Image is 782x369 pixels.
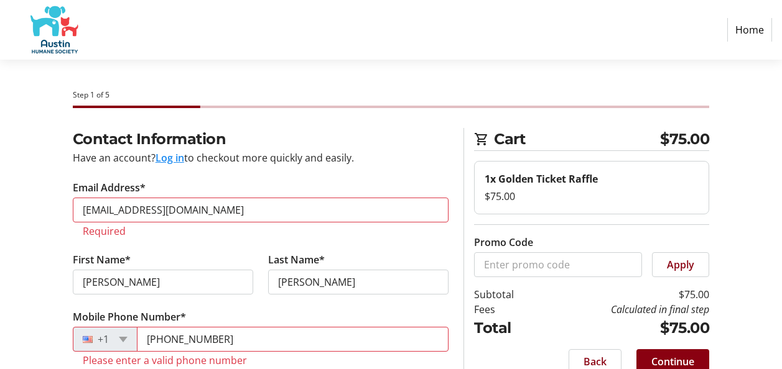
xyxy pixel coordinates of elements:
[474,302,542,317] td: Fees
[83,225,439,237] tr-error: Required
[73,309,186,324] label: Mobile Phone Number*
[156,150,184,165] button: Log in
[73,150,449,165] div: Have an account? to checkout more quickly and easily.
[652,252,709,277] button: Apply
[73,89,710,101] div: Step 1 of 5
[485,172,598,186] strong: 1x Golden Ticket Raffle
[474,252,642,277] input: Enter promo code
[474,287,542,302] td: Subtotal
[651,354,694,369] span: Continue
[485,189,699,204] div: $75.00
[474,235,533,250] label: Promo Code
[494,128,660,150] span: Cart
[137,327,449,352] input: (201) 555-0123
[542,317,709,339] td: $75.00
[83,354,439,367] tr-error: Please enter a valid phone number
[667,257,694,272] span: Apply
[73,252,131,267] label: First Name*
[268,252,325,267] label: Last Name*
[73,180,146,195] label: Email Address*
[73,128,449,150] h2: Contact Information
[542,287,709,302] td: $75.00
[474,317,542,339] td: Total
[10,5,98,55] img: Austin Humane Society's Logo
[660,128,709,150] span: $75.00
[542,302,709,317] td: Calculated in final step
[727,18,772,42] a: Home
[584,354,607,369] span: Back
